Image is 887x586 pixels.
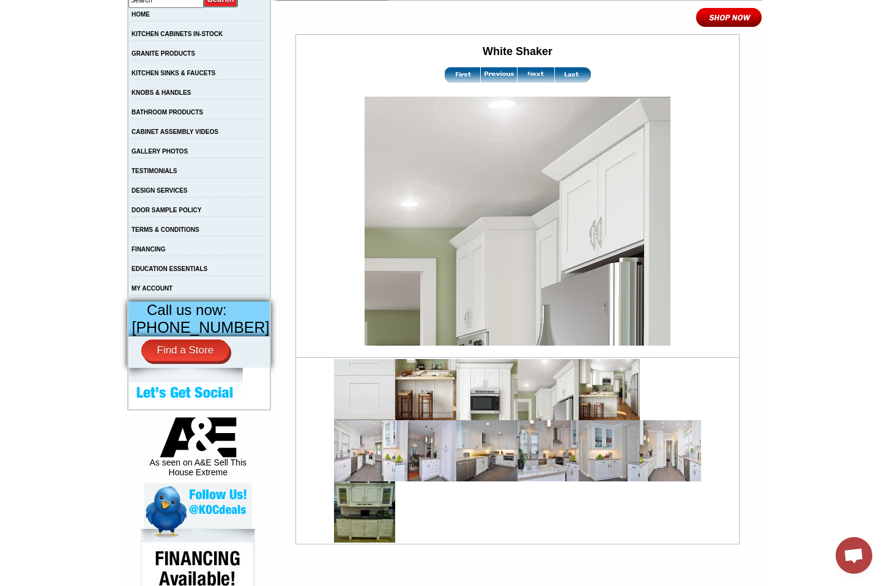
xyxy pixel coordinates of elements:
[144,417,252,483] div: As seen on A&E Sell This House Extreme
[141,339,230,362] a: Find a Store
[132,50,195,57] a: GRANITE PRODUCTS
[132,265,207,272] a: EDUCATION ESSENTIALS
[132,109,203,116] a: BATHROOM PRODUCTS
[132,128,218,135] a: CABINET ASSEMBLY VIDEOS
[132,285,173,292] a: MY ACCOUNT
[836,537,872,574] a: Open chat
[147,302,227,318] span: Call us now:
[132,89,191,96] a: KNOBS & HANDLES
[132,11,150,18] a: HOME
[132,31,223,37] a: KITCHEN CABINETS IN-STOCK
[132,246,166,253] a: FINANCING
[132,207,201,213] a: DOOR SAMPLE POLICY
[297,45,738,58] h2: White Shaker
[132,70,215,76] a: KITCHEN SINKS & FAUCETS
[132,168,177,174] a: TESTIMONIALS
[132,148,188,155] a: GALLERY PHOTOS
[132,226,199,233] a: TERMS & CONDITIONS
[132,187,188,194] a: DESIGN SERVICES
[132,319,270,336] span: [PHONE_NUMBER]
